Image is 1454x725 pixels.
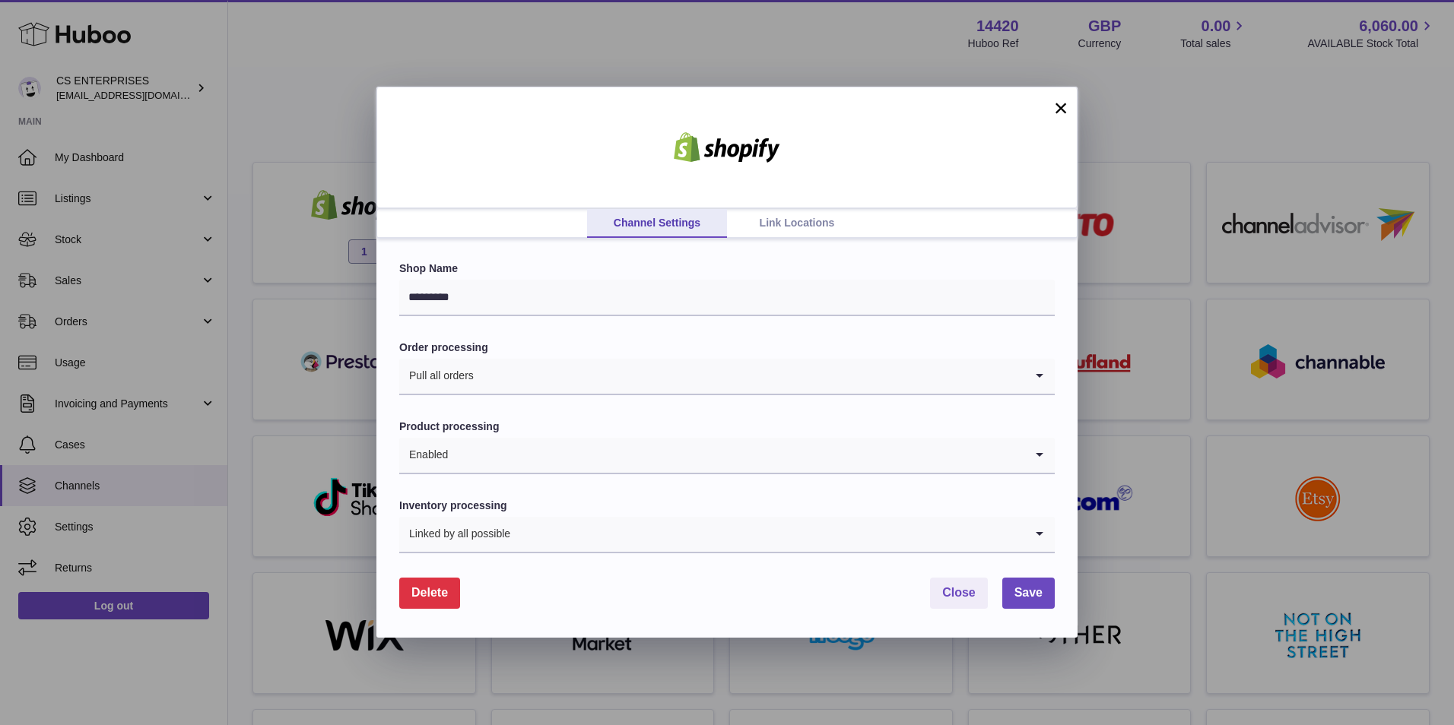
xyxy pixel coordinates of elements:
[399,438,449,473] span: Enabled
[930,578,988,609] button: Close
[399,359,1055,395] div: Search for option
[587,209,727,238] a: Channel Settings
[399,340,1055,355] label: Order processing
[399,499,1055,513] label: Inventory processing
[399,419,1055,434] label: Product processing
[411,586,448,599] span: Delete
[399,517,511,552] span: Linked by all possible
[399,359,475,394] span: Pull all orders
[1052,99,1070,117] button: ×
[511,517,1024,552] input: Search for option
[662,132,792,163] img: shopify
[475,359,1024,394] input: Search for option
[942,586,976,599] span: Close
[449,438,1024,473] input: Search for option
[399,438,1055,474] div: Search for option
[399,261,1055,276] label: Shop Name
[1014,586,1043,599] span: Save
[399,517,1055,553] div: Search for option
[399,578,460,609] button: Delete
[727,209,867,238] a: Link Locations
[1002,578,1055,609] button: Save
